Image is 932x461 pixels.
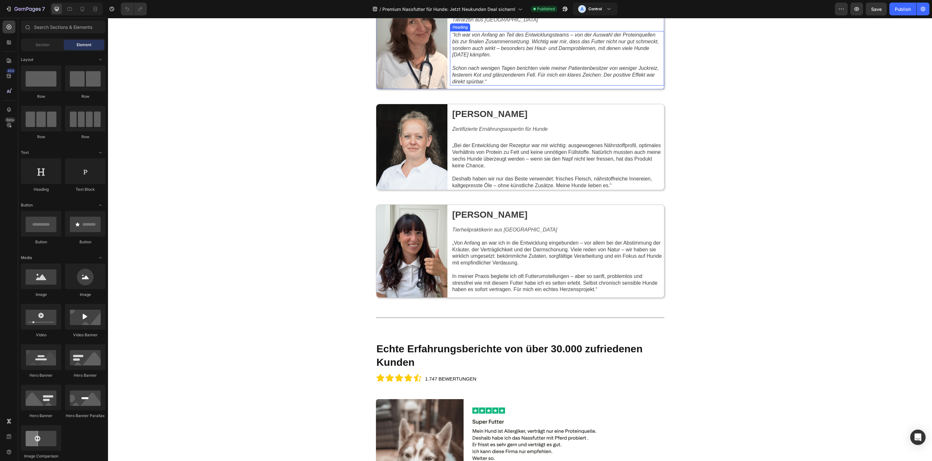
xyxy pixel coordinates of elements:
strong: Echte Erfahrungsberichte von über 30.000 zufriedenen Kunden [269,325,535,350]
div: Row [65,134,105,140]
button: AControl [573,3,618,15]
div: Beta [5,117,15,122]
span: Premium Nassfutter für Hunde: Jetzt Neukunden Deal sichern! [382,6,515,13]
strong: [PERSON_NAME] [344,192,420,202]
span: In meiner Praxis begleite ich oft Futterumstellungen – aber so sanft, problemlos und stressfrei w... [344,256,549,274]
img: gempages_534104955091420133-b750b87a-a301-461d-9ce6-02770738bc9f.png [268,86,340,172]
h2: „Bei der Entwicklung der Rezeptur war mir wichtig: ausgewogenes Nährstoffprofil, optimales Verhäl... [344,124,556,172]
p: 1.747 BEWERTUNGEN [317,356,369,365]
span: Layout [21,57,33,63]
div: Hero Banner Parallax [65,413,105,419]
span: Published [537,6,555,12]
i: “Ich war von Anfang an Teil des Entwicklungsteams – von der Auswahl der Proteinquellen bis zur fi... [344,14,551,39]
span: „Von Anfang an war ich in die Entwicklung eingebunden – vor allem bei der Abstimmung der Kräuter,... [344,222,554,247]
span: Media [21,255,32,261]
button: Save [866,3,887,15]
div: Video [21,332,61,338]
div: Hero Banner [21,413,61,419]
span: Element [77,42,91,48]
p: A [580,6,584,12]
div: Button [65,239,105,245]
iframe: Design area [108,18,932,461]
img: gempages_534104955091420133-1f1957dd-5ed8-4976-99be-e41cfb596071.png [268,187,340,280]
h3: Control [588,6,602,12]
span: Section [36,42,49,48]
span: Text [21,150,29,155]
div: Button [21,239,61,245]
div: Publish [895,6,911,13]
strong: [PERSON_NAME] [344,91,420,101]
span: Toggle open [95,54,105,65]
div: Hero Banner [65,373,105,378]
div: Row [21,134,61,140]
div: Open Intercom Messenger [910,430,926,445]
i: Tierheilpraktikerin aus [GEOGRAPHIC_DATA] [344,209,449,214]
div: Row [65,94,105,99]
div: Video Banner [65,332,105,338]
div: Image [65,292,105,298]
i: Schon nach wenigen Tagen berichten viele meiner Patientenbesitzer von weniger Juckreiz, festerem ... [344,47,551,66]
span: Button [21,202,33,208]
button: 7 [3,3,48,15]
div: Image [21,292,61,298]
div: Image Comparison [21,453,61,459]
div: Heading [343,6,361,12]
div: Text Block [65,187,105,192]
span: / [379,6,381,13]
div: 450 [6,68,15,73]
div: Undo/Redo [121,3,147,15]
div: Row [21,94,61,99]
button: Publish [889,3,916,15]
span: Toggle open [95,200,105,210]
i: Zertifizierte Ernährungsexpertin für Hunde [344,108,440,114]
span: Toggle open [95,253,105,263]
div: Hero Banner [21,373,61,378]
div: Heading [21,187,61,192]
input: Search Sections & Elements [21,21,105,33]
p: 7 [42,5,45,13]
span: Toggle open [95,147,105,158]
span: Save [871,6,882,12]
